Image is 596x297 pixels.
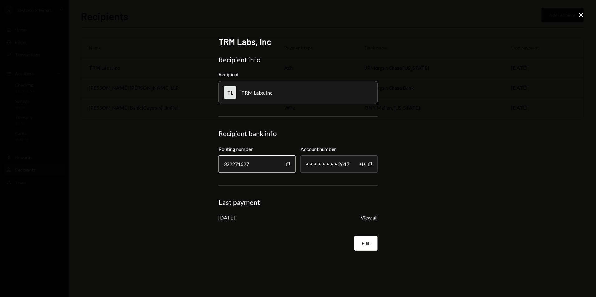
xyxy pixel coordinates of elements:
div: Last payment [219,198,377,207]
button: View all [361,214,377,221]
button: Edit [354,236,377,251]
div: 322271627 [219,155,296,173]
div: [DATE] [219,214,235,220]
div: Recipient [219,71,377,77]
div: TRM Labs, Inc [241,90,272,96]
div: Recipient info [219,55,377,64]
label: Account number [300,145,377,153]
div: TL [224,86,236,99]
div: Recipient bank info [219,129,377,138]
h2: TRM Labs, Inc [219,36,377,48]
div: • • • • • • • • 2617 [300,155,377,173]
label: Routing number [219,145,296,153]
